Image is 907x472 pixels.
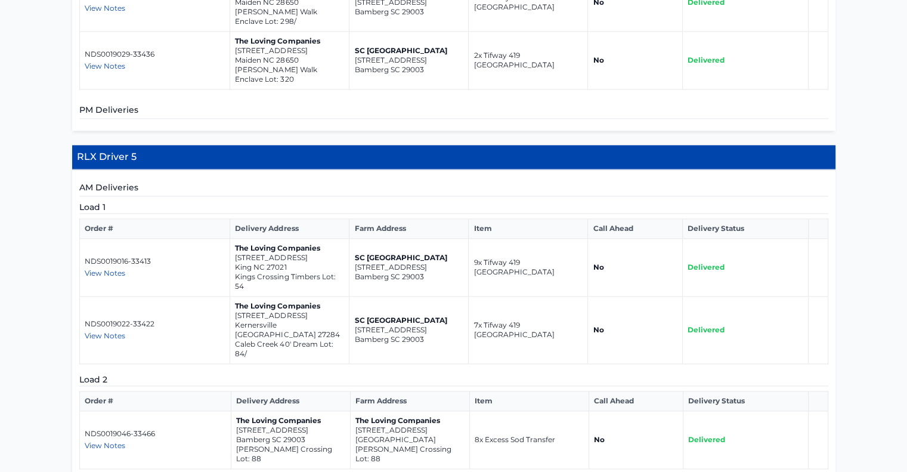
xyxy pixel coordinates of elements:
p: Maiden NC 28650 [235,55,344,65]
p: NDS0019022-33422 [85,319,225,329]
p: Bamberg SC 29003 [236,435,345,445]
strong: No [593,263,603,272]
p: [STREET_ADDRESS] [235,253,344,263]
h5: PM Deliveries [79,104,828,119]
td: 8x Excess Sod Transfer [469,411,589,469]
th: Order # [79,391,231,411]
th: Item [469,219,588,239]
p: [STREET_ADDRESS] [235,46,344,55]
h5: AM Deliveries [79,181,828,196]
p: [STREET_ADDRESS] [354,263,463,272]
span: View Notes [85,4,125,13]
p: SC [GEOGRAPHIC_DATA] [354,253,463,263]
span: View Notes [85,269,125,277]
p: The Loving Companies [235,36,344,46]
p: [STREET_ADDRESS] [235,311,344,320]
h4: RLX Driver 5 [72,145,835,169]
p: [GEOGRAPHIC_DATA] [355,435,465,445]
td: 7x Tifway 419 [GEOGRAPHIC_DATA] [469,297,588,364]
th: Item [469,391,589,411]
th: Delivery Status [683,391,809,411]
p: [STREET_ADDRESS] [236,425,345,435]
th: Farm Address [349,219,469,239]
p: SC [GEOGRAPHIC_DATA] [354,316,463,325]
span: Delivered [688,263,725,272]
th: Farm Address [350,391,469,411]
p: Bamberg SC 29003 [354,335,463,344]
p: Bamberg SC 29003 [354,7,463,17]
h5: Load 2 [79,374,828,386]
span: Delivered [688,325,725,334]
p: [STREET_ADDRESS] [355,425,465,435]
p: [PERSON_NAME] Walk Enclave Lot: 320 [235,65,344,84]
td: 2x Tifway 419 [GEOGRAPHIC_DATA] [469,32,588,90]
p: NDS0019029-33436 [85,50,225,59]
p: Kernersville [GEOGRAPHIC_DATA] 27284 [235,320,344,340]
strong: No [593,325,603,334]
p: The Loving Companies [355,416,465,425]
p: Kings Crossing Timbers Lot: 54 [235,272,344,291]
p: [PERSON_NAME] Walk Enclave Lot: 298/ [235,7,344,26]
p: The Loving Companies [235,301,344,311]
p: SC [GEOGRAPHIC_DATA] [354,46,463,55]
p: Bamberg SC 29003 [354,272,463,282]
span: View Notes [85,441,125,450]
p: NDS0019016-33413 [85,257,225,266]
span: View Notes [85,331,125,340]
th: Delivery Address [231,391,350,411]
td: 9x Tifway 419 [GEOGRAPHIC_DATA] [469,239,588,297]
p: [STREET_ADDRESS] [354,325,463,335]
th: Order # [79,219,230,239]
p: [PERSON_NAME] Crossing Lot: 88 [355,445,465,464]
th: Call Ahead [588,219,683,239]
p: NDS0019046-33466 [85,429,226,439]
th: Call Ahead [589,391,683,411]
p: Caleb Creek 40' Dream Lot: 84/ [235,340,344,359]
h5: Load 1 [79,201,828,214]
p: [STREET_ADDRESS] [354,55,463,65]
strong: No [593,55,603,64]
p: The Loving Companies [236,416,345,425]
span: Delivered [688,55,725,64]
th: Delivery Address [230,219,349,239]
p: King NC 27021 [235,263,344,272]
p: [PERSON_NAME] Crossing Lot: 88 [236,445,345,464]
span: Delivered [688,435,725,444]
span: View Notes [85,61,125,70]
strong: No [594,435,605,444]
p: Bamberg SC 29003 [354,65,463,75]
th: Delivery Status [682,219,808,239]
p: The Loving Companies [235,243,344,253]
